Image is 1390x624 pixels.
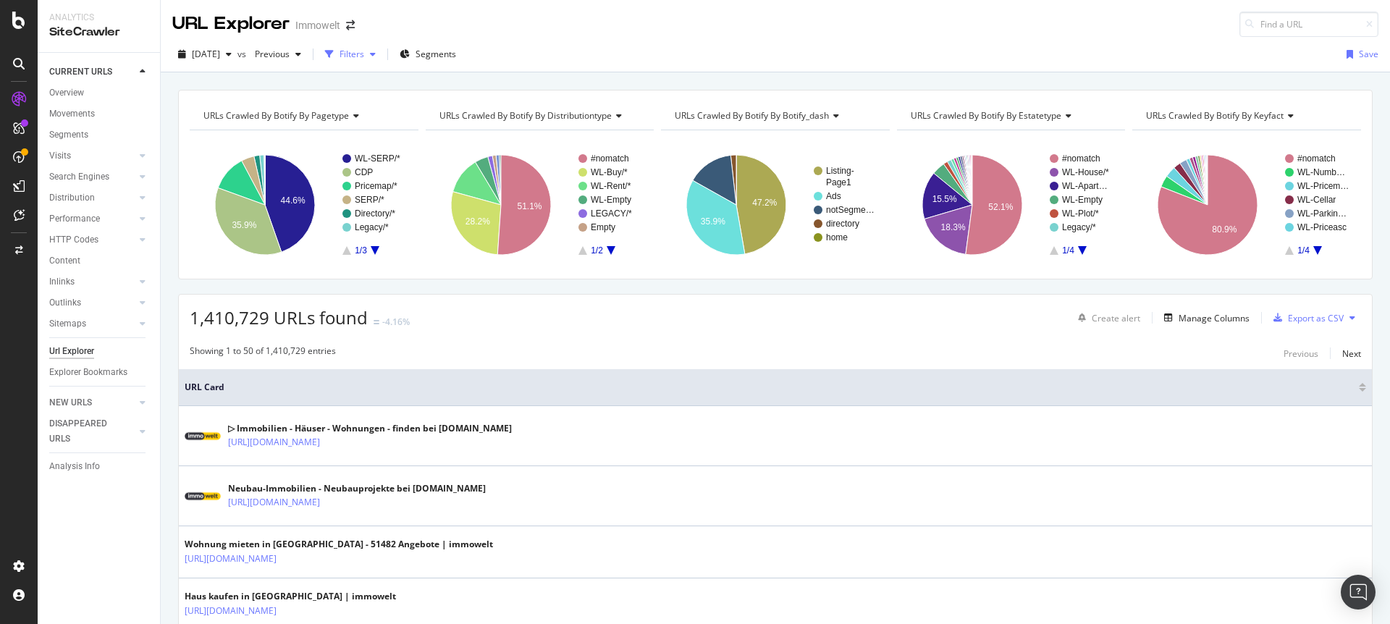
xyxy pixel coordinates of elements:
text: 44.6% [281,195,306,206]
h4: URLs Crawled By Botify By keyfact [1143,104,1348,127]
div: Visits [49,148,71,164]
button: Next [1342,345,1361,362]
a: Content [49,253,150,269]
div: Movements [49,106,95,122]
text: Ads [826,191,841,201]
svg: A chart. [661,142,890,268]
div: Showing 1 to 50 of 1,410,729 entries [190,345,336,362]
text: WL-Plot/* [1062,208,1099,219]
div: A chart. [1132,142,1361,268]
a: Segments [49,127,150,143]
text: #nomatch [1062,153,1100,164]
div: Segments [49,127,88,143]
text: WL-Empty [1062,195,1103,205]
text: WL-Priceasc [1297,222,1347,232]
div: Url Explorer [49,344,94,359]
div: Export as CSV [1288,312,1344,324]
span: 1,410,729 URLs found [190,305,368,329]
button: [DATE] [172,43,237,66]
text: directory [826,219,859,229]
text: WL-Empty [591,195,631,205]
a: HTTP Codes [49,232,135,248]
div: NEW URLS [49,395,92,410]
a: [URL][DOMAIN_NAME] [228,435,320,450]
a: CURRENT URLS [49,64,135,80]
text: 1/3 [355,245,367,256]
div: Analysis Info [49,459,100,474]
div: CURRENT URLS [49,64,112,80]
div: Next [1342,347,1361,360]
img: main image [185,427,221,445]
a: [URL][DOMAIN_NAME] [185,604,277,618]
text: 35.9% [701,216,725,227]
text: Legacy/* [1062,222,1096,232]
span: URLs Crawled By Botify By estatetype [911,109,1061,122]
div: Immowelt [295,18,340,33]
a: Distribution [49,190,135,206]
div: Filters [340,48,364,60]
text: 1/4 [1062,245,1074,256]
div: SiteCrawler [49,24,148,41]
svg: A chart. [190,142,418,268]
div: Wohnung mieten in [GEOGRAPHIC_DATA] - 51482 Angebote | immowelt [185,538,493,551]
text: Pricemap/* [355,181,397,191]
a: Search Engines [49,169,135,185]
text: 80.9% [1213,224,1237,235]
a: Visits [49,148,135,164]
text: #nomatch [591,153,629,164]
div: Search Engines [49,169,109,185]
a: DISAPPEARED URLS [49,416,135,447]
text: Directory/* [355,208,395,219]
div: DISAPPEARED URLS [49,416,122,447]
text: WL-Parkin… [1297,208,1347,219]
text: 1/2 [591,245,603,256]
text: 18.3% [940,222,965,232]
text: #nomatch [1297,153,1336,164]
text: WL-Cellar [1297,195,1336,205]
img: main image [185,487,221,505]
svg: A chart. [426,142,654,268]
a: Url Explorer [49,344,150,359]
div: Analytics [49,12,148,24]
div: URL Explorer [172,12,290,36]
text: WL-Numb… [1297,167,1345,177]
text: 52.1% [988,202,1013,212]
h4: URLs Crawled By Botify By estatetype [908,104,1113,127]
a: Inlinks [49,274,135,290]
a: NEW URLS [49,395,135,410]
text: LEGACY/* [591,208,632,219]
text: Empty [591,222,615,232]
button: Create alert [1072,306,1140,329]
div: Haus kaufen in [GEOGRAPHIC_DATA] | immowelt [185,590,396,603]
text: WL-SERP/* [355,153,400,164]
div: ▷ Immobilien - Häuser - Wohnungen - finden bei [DOMAIN_NAME] [228,422,512,435]
text: 15.5% [932,194,956,204]
div: Outlinks [49,295,81,311]
button: Manage Columns [1158,309,1250,326]
input: Find a URL [1239,12,1378,37]
a: [URL][DOMAIN_NAME] [228,495,320,510]
text: Legacy/* [355,222,389,232]
span: Segments [416,48,456,60]
span: URLs Crawled By Botify By distributiontype [439,109,612,122]
span: vs [237,48,249,60]
div: Save [1359,48,1378,60]
div: Create alert [1092,312,1140,324]
div: Inlinks [49,274,75,290]
text: Page1 [826,177,851,187]
text: CDP [355,167,373,177]
button: Segments [394,43,462,66]
span: URL Card [185,381,1355,394]
span: Previous [249,48,290,60]
text: WL-Rent/* [591,181,631,191]
text: SERP/* [355,195,384,205]
div: Overview [49,85,84,101]
text: 51.1% [517,201,542,211]
text: WL-House/* [1062,167,1109,177]
a: Explorer Bookmarks [49,365,150,380]
a: Outlinks [49,295,135,311]
img: Equal [374,320,379,324]
div: Explorer Bookmarks [49,365,127,380]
